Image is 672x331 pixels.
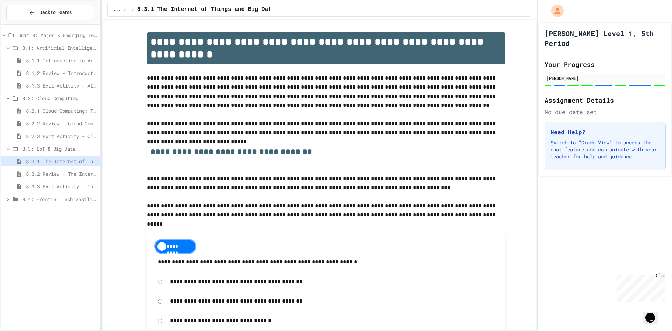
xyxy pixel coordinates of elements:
span: 8.4: Frontier Tech Spotlight [22,195,97,203]
span: 8.3.3 Exit Activity - IoT Data Detective Challenge [26,183,97,190]
span: 8.1.3 Exit Activity - AI Detective [26,82,97,89]
button: Back to Teams [6,5,94,20]
span: 8.3: IoT & Big Data [22,145,97,152]
span: Back to Teams [39,9,72,16]
h2: Your Progress [545,60,666,69]
span: 8.2.1 Cloud Computing: Transforming the Digital World [26,107,97,115]
span: ... [113,7,121,12]
span: Unit 8: Major & Emerging Technologies [18,32,97,39]
h1: [PERSON_NAME] Level 1, 5th Period [545,28,666,48]
span: 8.3.1 The Internet of Things and Big Data: Our Connected Digital World [26,158,97,165]
span: 8.1: Artificial Intelligence Basics [22,44,97,51]
span: / [132,7,134,12]
span: 8.3.2 Review - The Internet of Things and Big Data [26,170,97,178]
span: 8.1.1 Introduction to Artificial Intelligence [26,57,97,64]
span: 8.3.1 The Internet of Things and Big Data: Our Connected Digital World [137,5,372,14]
div: Chat with us now!Close [3,3,48,44]
span: 8.2.3 Exit Activity - Cloud Service Detective [26,132,97,140]
div: [PERSON_NAME] [547,75,664,81]
span: 8.2.2 Review - Cloud Computing [26,120,97,127]
p: Switch to "Grade View" to access the chat feature and communicate with your teacher for help and ... [551,139,660,160]
span: 8.2: Cloud Computing [22,95,97,102]
span: 8.1.2 Review - Introduction to Artificial Intelligence [26,69,97,77]
iframe: chat widget [614,273,665,302]
span: / [124,7,126,12]
h2: Assignment Details [545,95,666,105]
iframe: chat widget [643,303,665,324]
div: My Account [544,3,566,19]
h3: Need Help? [551,128,660,136]
div: No due date set [545,108,666,116]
